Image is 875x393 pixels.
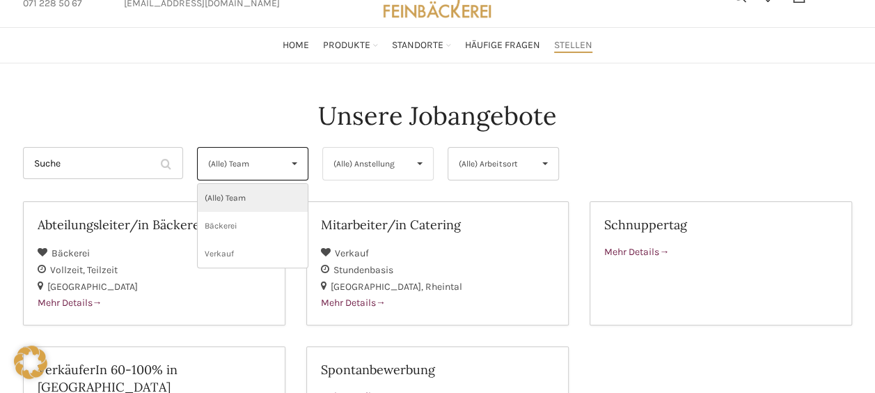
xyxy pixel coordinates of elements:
[47,281,138,293] span: [GEOGRAPHIC_DATA]
[16,31,860,59] div: Main navigation
[198,184,308,212] li: (Alle) Team
[333,264,393,276] span: Stundenbasis
[321,297,386,309] span: Mehr Details
[281,148,308,180] span: ▾
[331,281,425,293] span: [GEOGRAPHIC_DATA]
[208,148,274,180] span: (Alle) Team
[554,39,592,52] span: Stellen
[321,216,554,233] h2: Mitarbeiter/in Catering
[392,31,451,59] a: Standorte
[87,264,118,276] span: Teilzeit
[23,201,285,325] a: Abteilungsleiter/in Bäckerei 80-100% Bäckerei Vollzeit Teilzeit [GEOGRAPHIC_DATA] Mehr Details
[554,31,592,59] a: Stellen
[333,148,400,180] span: (Alle) Anstellung
[198,240,308,268] li: Verkauf
[590,201,852,325] a: Schnuppertag Mehr Details
[465,39,540,52] span: Häufige Fragen
[392,39,443,52] span: Standorte
[38,297,102,309] span: Mehr Details
[198,212,308,240] li: Bäckerei
[323,39,370,52] span: Produkte
[425,281,462,293] span: Rheintal
[318,98,557,133] h4: Unsere Jobangebote
[323,31,378,59] a: Produkte
[335,247,369,259] span: Verkauf
[604,246,669,258] span: Mehr Details
[321,361,554,378] h2: Spontanbewerbung
[283,39,309,52] span: Home
[52,247,90,259] span: Bäckerei
[532,148,558,180] span: ▾
[283,31,309,59] a: Home
[23,147,183,179] input: Suche
[38,216,271,233] h2: Abteilungsleiter/in Bäckerei 80-100%
[459,148,525,180] span: (Alle) Arbeitsort
[604,216,837,233] h2: Schnuppertag
[407,148,433,180] span: ▾
[306,201,569,325] a: Mitarbeiter/in Catering Verkauf Stundenbasis [GEOGRAPHIC_DATA] Rheintal Mehr Details
[50,264,87,276] span: Vollzeit
[465,31,540,59] a: Häufige Fragen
